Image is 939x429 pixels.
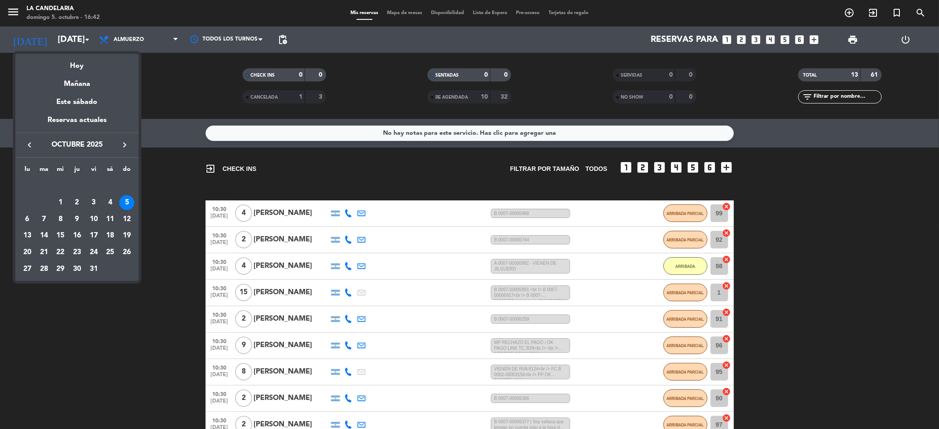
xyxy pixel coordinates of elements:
td: 9 de octubre de 2025 [69,211,85,228]
div: 1 [53,195,68,210]
td: 20 de octubre de 2025 [19,244,36,261]
td: 8 de octubre de 2025 [52,211,69,228]
div: 23 [70,245,85,260]
div: 18 [103,228,118,243]
td: 27 de octubre de 2025 [19,261,36,277]
div: 13 [20,228,35,243]
th: miércoles [52,164,69,178]
div: 20 [20,245,35,260]
td: 25 de octubre de 2025 [102,244,119,261]
th: martes [36,164,52,178]
td: 15 de octubre de 2025 [52,227,69,244]
div: 16 [70,228,85,243]
div: 10 [86,212,101,227]
td: 5 de octubre de 2025 [118,194,135,211]
div: 17 [86,228,101,243]
td: 24 de octubre de 2025 [85,244,102,261]
div: 2 [70,195,85,210]
td: 22 de octubre de 2025 [52,244,69,261]
div: 24 [86,245,101,260]
td: 31 de octubre de 2025 [85,261,102,277]
div: 12 [119,212,134,227]
button: keyboard_arrow_right [117,139,133,151]
td: 26 de octubre de 2025 [118,244,135,261]
th: viernes [85,164,102,178]
div: 9 [70,212,85,227]
div: Mañana [15,72,139,90]
td: 13 de octubre de 2025 [19,227,36,244]
div: 30 [70,262,85,277]
td: 19 de octubre de 2025 [118,227,135,244]
div: 6 [20,212,35,227]
td: 6 de octubre de 2025 [19,211,36,228]
td: 16 de octubre de 2025 [69,227,85,244]
td: 11 de octubre de 2025 [102,211,119,228]
td: 29 de octubre de 2025 [52,261,69,277]
div: 15 [53,228,68,243]
td: 2 de octubre de 2025 [69,194,85,211]
span: octubre 2025 [37,139,117,151]
td: 4 de octubre de 2025 [102,194,119,211]
div: 26 [119,245,134,260]
div: 22 [53,245,68,260]
td: 23 de octubre de 2025 [69,244,85,261]
div: Este sábado [15,90,139,115]
td: 7 de octubre de 2025 [36,211,52,228]
td: 28 de octubre de 2025 [36,261,52,277]
td: OCT. [19,178,135,194]
td: 1 de octubre de 2025 [52,194,69,211]
th: sábado [102,164,119,178]
th: jueves [69,164,85,178]
button: keyboard_arrow_left [22,139,37,151]
td: 14 de octubre de 2025 [36,227,52,244]
i: keyboard_arrow_left [24,140,35,150]
div: 14 [37,228,52,243]
td: 17 de octubre de 2025 [85,227,102,244]
div: 25 [103,245,118,260]
div: 27 [20,262,35,277]
td: 10 de octubre de 2025 [85,211,102,228]
div: 4 [103,195,118,210]
div: 3 [86,195,101,210]
i: keyboard_arrow_right [119,140,130,150]
td: 3 de octubre de 2025 [85,194,102,211]
div: 29 [53,262,68,277]
div: 7 [37,212,52,227]
div: 5 [119,195,134,210]
th: lunes [19,164,36,178]
div: 11 [103,212,118,227]
div: 19 [119,228,134,243]
div: Reservas actuales [15,115,139,133]
div: Hoy [15,54,139,72]
td: 21 de octubre de 2025 [36,244,52,261]
td: 18 de octubre de 2025 [102,227,119,244]
div: 8 [53,212,68,227]
div: 28 [37,262,52,277]
td: 12 de octubre de 2025 [118,211,135,228]
td: 30 de octubre de 2025 [69,261,85,277]
th: domingo [118,164,135,178]
div: 21 [37,245,52,260]
div: 31 [86,262,101,277]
